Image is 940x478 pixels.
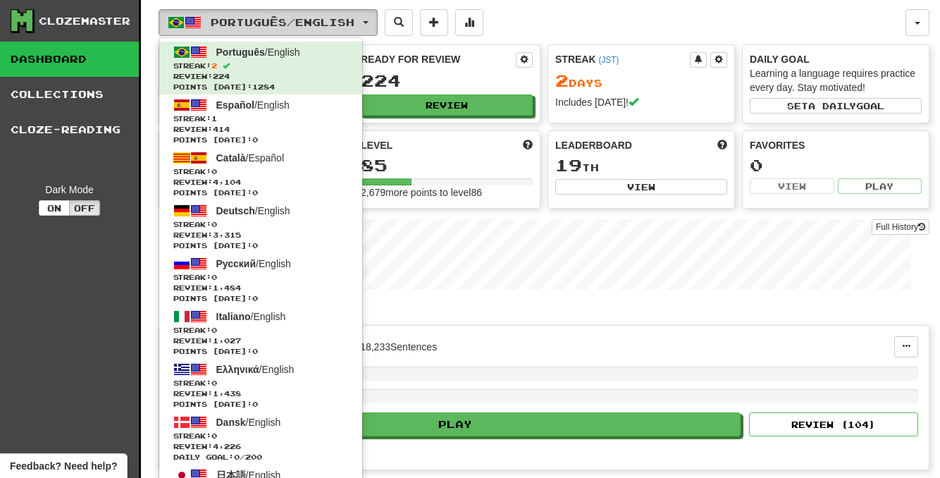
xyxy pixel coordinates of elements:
span: Streak: [173,431,348,441]
div: Includes [DATE]! [555,95,727,109]
span: a daily [808,101,856,111]
span: Review: 3,315 [173,230,348,240]
div: Clozemaster [39,14,130,28]
span: / English [216,311,286,322]
button: View [750,178,834,194]
a: Català/EspañolStreak:0 Review:4,104Points [DATE]:0 [159,147,362,200]
span: Streak: [173,61,348,71]
span: Streak: [173,166,348,177]
div: Day s [555,72,727,90]
div: Streak [555,52,690,66]
span: / English [216,47,300,58]
span: Points [DATE]: 0 [173,346,348,357]
span: Review: 4,104 [173,177,348,188]
span: Streak: [173,272,348,283]
span: / Español [216,152,285,164]
span: Streak: [173,219,348,230]
span: Points [DATE]: 0 [173,293,348,304]
span: 0 [211,379,217,387]
span: Review: 1,484 [173,283,348,293]
span: Русский [216,258,256,269]
a: Español/EnglishStreak:1 Review:414Points [DATE]:0 [159,94,362,147]
button: More stats [455,9,483,36]
p: In Progress [159,304,929,318]
span: Leaderboard [555,138,632,152]
span: Streak: [173,114,348,124]
a: Dansk/EnglishStreak:0 Review:4,226Daily Goal:0/200 [159,412,362,465]
span: Score more points to level up [523,138,533,152]
span: Review: 4,226 [173,441,348,452]
a: Português/EnglishStreak:2 Review:224Points [DATE]:1284 [159,42,362,94]
button: Search sentences [385,9,413,36]
span: 0 [234,453,240,461]
span: 0 [211,326,217,334]
button: Play [170,412,741,436]
span: Daily Goal: / 200 [173,452,348,462]
span: 0 [211,431,217,440]
div: 18,233 Sentences [360,340,437,354]
div: Learning a language requires practice every day. Stay motivated! [750,66,922,94]
span: Español [216,99,254,111]
button: Português/English [159,9,378,36]
div: 224 [361,72,533,90]
span: Review: 1,438 [173,388,348,399]
div: Daily Goal [750,52,922,66]
span: Português [216,47,265,58]
span: Deutsch [216,205,255,216]
span: 0 [211,167,217,176]
button: Review [361,94,533,116]
span: / English [216,258,291,269]
span: Review: 1,027 [173,336,348,346]
span: Dansk [216,417,246,428]
span: Streak: [173,378,348,388]
span: This week in points, UTC [717,138,727,152]
span: 0 [211,273,217,281]
a: Русский/EnglishStreak:0 Review:1,484Points [DATE]:0 [159,253,362,306]
button: Play [838,178,922,194]
a: (JST) [598,55,619,65]
a: Full History [872,219,929,235]
span: Points [DATE]: 0 [173,240,348,251]
div: 0 [750,157,922,174]
span: 0 [211,220,217,228]
span: Review: 414 [173,124,348,135]
button: Review (104) [749,412,918,436]
div: Favorites [750,138,922,152]
span: / English [216,417,281,428]
a: Deutsch/EnglishStreak:0 Review:3,315Points [DATE]:0 [159,200,362,253]
span: Ελληνικά [216,364,259,375]
span: Português / English [211,16,354,28]
span: Level [361,138,392,152]
span: Streak: [173,325,348,336]
div: Dark Mode [11,183,128,197]
div: 85 [361,157,533,174]
span: / English [216,205,290,216]
span: 19 [555,155,582,175]
a: Ελληνικά/EnglishStreak:0 Review:1,438Points [DATE]:0 [159,359,362,412]
span: Points [DATE]: 0 [173,399,348,410]
span: 1 [211,114,217,123]
button: Seta dailygoal [750,98,922,114]
div: th [555,157,727,175]
span: Points [DATE]: 1284 [173,82,348,92]
span: 2 [555,71,569,90]
div: 2,679 more points to level 86 [361,185,533,200]
span: Points [DATE]: 0 [173,188,348,198]
span: Open feedback widget [10,459,117,473]
span: Review: 224 [173,71,348,82]
button: Add sentence to collection [420,9,448,36]
span: Points [DATE]: 0 [173,135,348,145]
span: 2 [211,61,217,70]
span: Italiano [216,311,251,322]
button: Off [69,200,100,216]
a: Italiano/EnglishStreak:0 Review:1,027Points [DATE]:0 [159,306,362,359]
button: On [39,200,70,216]
span: / English [216,99,290,111]
div: Ready for Review [361,52,516,66]
span: Català [216,152,246,164]
button: View [555,179,727,195]
span: / English [216,364,295,375]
